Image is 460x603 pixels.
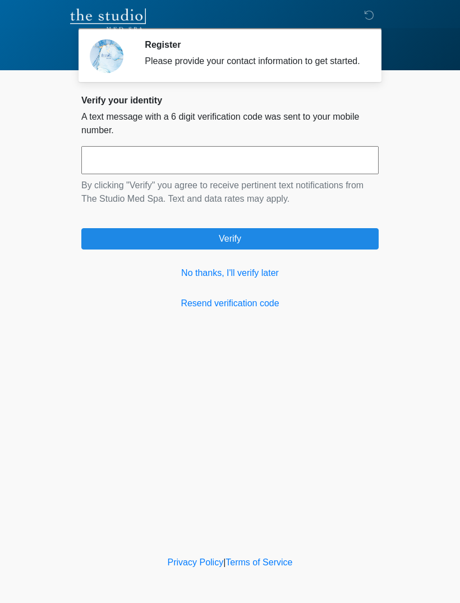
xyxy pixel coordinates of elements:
[145,39,362,50] h2: Register
[81,95,379,106] h2: Verify your identity
[70,8,146,31] img: The Studio Med Spa Logo
[81,110,379,137] p: A text message with a 6 digit verification code was sent to your mobile number.
[168,557,224,567] a: Privacy Policy
[81,297,379,310] a: Resend verification code
[81,266,379,280] a: No thanks, I'll verify later
[81,228,379,250] button: Verify
[226,557,292,567] a: Terms of Service
[90,39,123,73] img: Agent Avatar
[81,179,379,206] p: By clicking "Verify" you agree to receive pertinent text notifications from The Studio Med Spa. T...
[145,55,362,68] div: Please provide your contact information to get started.
[223,557,226,567] a: |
